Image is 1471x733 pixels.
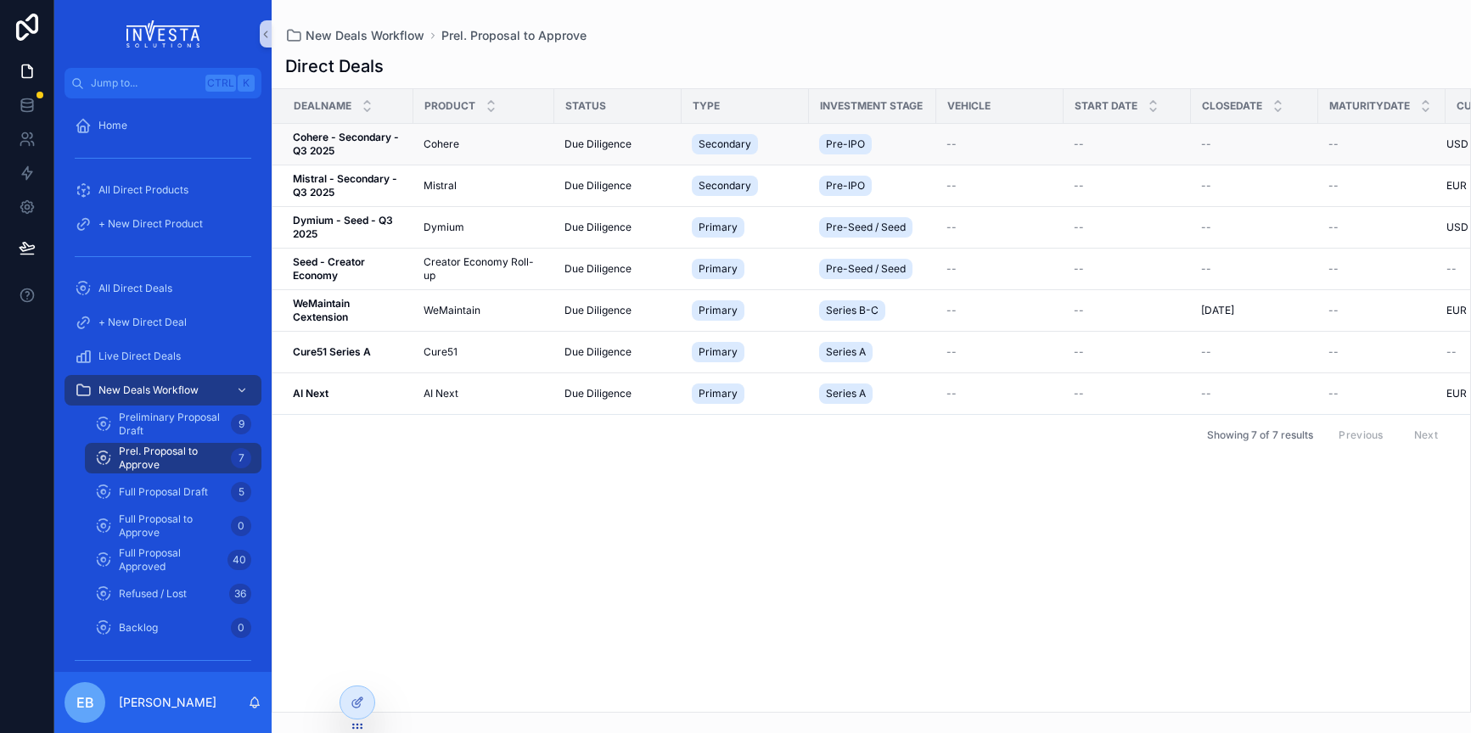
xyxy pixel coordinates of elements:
[424,137,459,151] span: Cohere
[826,221,906,234] span: Pre-Seed / Seed
[699,387,738,400] span: Primary
[65,341,261,372] a: Live Direct Deals
[1074,137,1084,151] span: --
[231,516,251,536] div: 0
[231,414,251,434] div: 9
[1446,221,1468,234] span: USD
[1201,262,1308,276] a: --
[205,75,236,92] span: Ctrl
[293,387,328,400] strong: AI Next
[424,99,475,113] span: Product
[119,546,221,574] span: Full Proposal Approved
[819,214,926,241] a: Pre-Seed / Seed
[946,387,957,400] span: --
[1328,137,1339,151] span: --
[826,345,866,359] span: Series A
[293,345,371,358] strong: Cure51 Series A
[1446,262,1457,276] span: --
[564,387,671,400] a: Due Diligence
[119,485,208,499] span: Full Proposal Draft
[1201,345,1308,359] a: --
[1201,221,1308,234] a: --
[1074,179,1084,193] span: --
[1201,179,1308,193] a: --
[424,345,544,359] a: Cure51
[293,131,403,158] a: Cohere - Secondary - Q3 2025
[1328,387,1339,400] span: --
[98,316,187,329] span: + New Direct Deal
[564,304,671,317] a: Due Diligence
[1446,137,1468,151] span: USD
[564,345,632,359] span: Due Diligence
[1328,262,1435,276] a: --
[564,179,632,193] span: Due Diligence
[1074,387,1084,400] span: --
[1075,99,1137,113] span: Start Date
[119,445,224,472] span: Prel. Proposal to Approve
[85,477,261,507] a: Full Proposal Draft5
[692,297,799,324] a: Primary
[231,618,251,638] div: 0
[1074,345,1084,359] span: --
[1074,304,1084,317] span: --
[293,255,368,282] strong: Seed - Creator Economy
[826,137,865,151] span: Pre-IPO
[946,345,1053,359] a: --
[692,214,799,241] a: Primary
[119,411,224,438] span: Preliminary Proposal Draft
[285,27,424,44] a: New Deals Workflow
[65,175,261,205] a: All Direct Products
[1201,179,1211,193] span: --
[119,694,216,711] p: [PERSON_NAME]
[565,99,606,113] span: Status
[947,99,991,113] span: Vehicle
[76,692,94,713] span: EB
[1074,304,1181,317] a: --
[946,262,1053,276] a: --
[1201,262,1211,276] span: --
[98,217,203,231] span: + New Direct Product
[946,345,957,359] span: --
[1201,345,1211,359] span: --
[293,214,403,241] a: Dymium - Seed - Q3 2025
[699,221,738,234] span: Primary
[946,179,957,193] span: --
[1328,137,1435,151] a: --
[424,137,544,151] a: Cohere
[946,262,957,276] span: --
[98,383,199,397] span: New Deals Workflow
[293,214,396,240] strong: Dymium - Seed - Q3 2025
[293,345,403,359] a: Cure51 Series A
[98,350,181,363] span: Live Direct Deals
[946,179,1053,193] a: --
[1446,345,1457,359] span: --
[293,172,400,199] strong: Mistral - Secondary - Q3 2025
[1201,387,1211,400] span: --
[65,209,261,239] a: + New Direct Product
[293,172,403,199] a: Mistral - Secondary - Q3 2025
[424,221,464,234] span: Dymium
[1201,137,1308,151] a: --
[826,262,906,276] span: Pre-Seed / Seed
[1201,137,1211,151] span: --
[229,584,251,604] div: 36
[699,345,738,359] span: Primary
[293,131,401,157] strong: Cohere - Secondary - Q3 2025
[65,273,261,304] a: All Direct Deals
[564,345,671,359] a: Due Diligence
[1328,179,1339,193] span: --
[564,387,632,400] span: Due Diligence
[424,387,458,400] span: AI Next
[826,304,879,317] span: Series B-C
[424,179,457,193] span: Mistral
[65,307,261,338] a: + New Direct Deal
[1328,345,1435,359] a: --
[293,387,403,400] a: AI Next
[293,297,352,323] strong: WeMaintain Cextension
[294,99,351,113] span: DealName
[239,76,253,90] span: K
[692,339,799,366] a: Primary
[85,613,261,643] a: Backlog0
[946,221,1053,234] a: --
[1328,387,1435,400] a: --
